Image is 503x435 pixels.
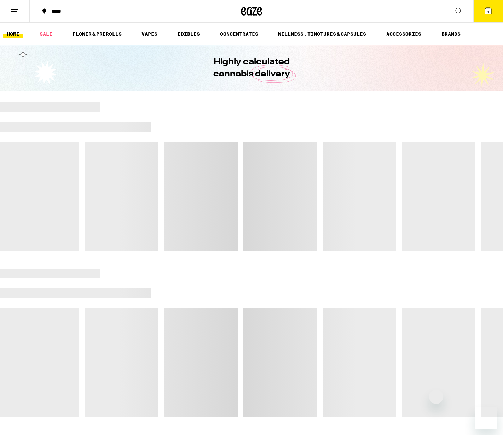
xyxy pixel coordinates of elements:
[473,0,503,22] button: 4
[193,56,310,80] h1: Highly calculated cannabis delivery
[36,30,56,38] a: SALE
[216,30,262,38] a: CONCENTRATES
[3,30,23,38] a: HOME
[69,30,125,38] a: FLOWER & PREROLLS
[475,407,497,429] iframe: Button to launch messaging window
[274,30,370,38] a: WELLNESS, TINCTURES & CAPSULES
[383,30,425,38] a: ACCESSORIES
[174,30,203,38] a: EDIBLES
[138,30,161,38] a: VAPES
[438,30,464,38] a: BRANDS
[429,390,443,404] iframe: Close message
[487,10,489,14] span: 4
